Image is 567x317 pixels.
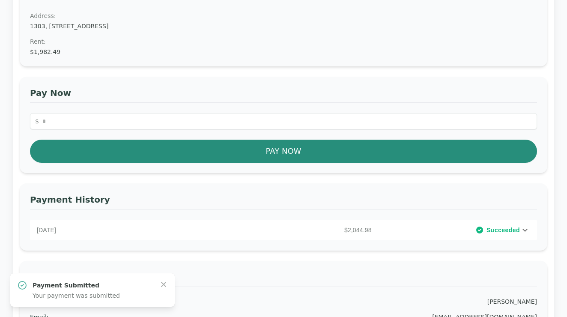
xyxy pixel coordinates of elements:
div: [PERSON_NAME] [487,297,537,306]
p: Your payment was submitted [33,291,152,300]
span: Succeeded [486,226,520,234]
p: [DATE] [37,226,206,234]
dd: $1,982.49 [30,48,537,56]
p: $2,044.98 [206,226,375,234]
div: [DATE]$2,044.98Succeeded [30,220,537,240]
h3: Payment History [30,194,537,209]
p: Payment Submitted [33,281,152,290]
dt: Address: [30,12,537,20]
dd: 1303, [STREET_ADDRESS] [30,22,537,30]
h3: Pay Now [30,87,537,103]
dt: Rent : [30,37,537,46]
h3: User Information [30,271,537,287]
button: Pay Now [30,140,537,163]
